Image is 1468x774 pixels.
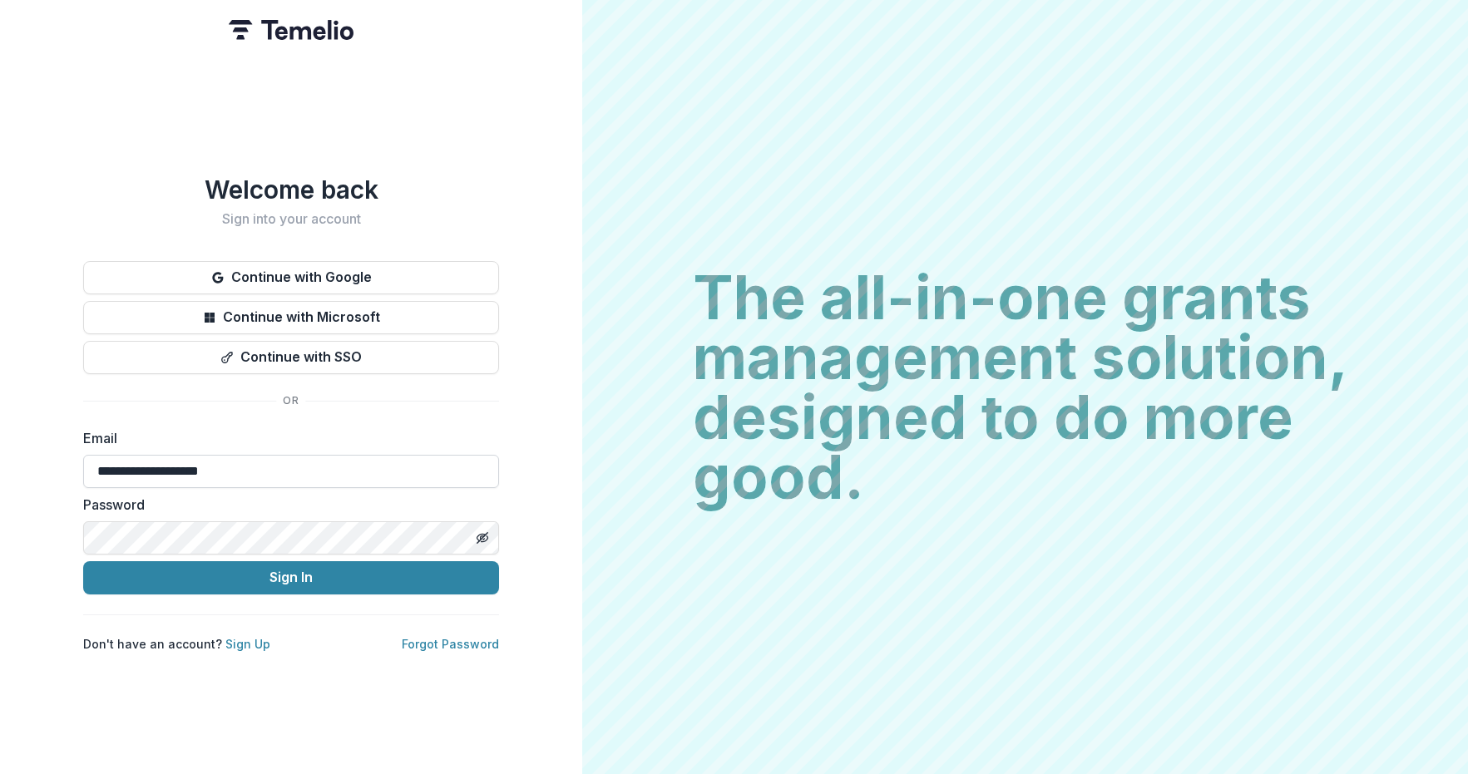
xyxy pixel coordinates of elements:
[225,637,270,651] a: Sign Up
[83,175,499,205] h1: Welcome back
[83,301,499,334] button: Continue with Microsoft
[469,525,496,551] button: Toggle password visibility
[402,637,499,651] a: Forgot Password
[83,261,499,294] button: Continue with Google
[229,20,353,40] img: Temelio
[83,561,499,594] button: Sign In
[83,211,499,227] h2: Sign into your account
[83,495,489,515] label: Password
[83,428,489,448] label: Email
[83,341,499,374] button: Continue with SSO
[83,635,270,653] p: Don't have an account?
